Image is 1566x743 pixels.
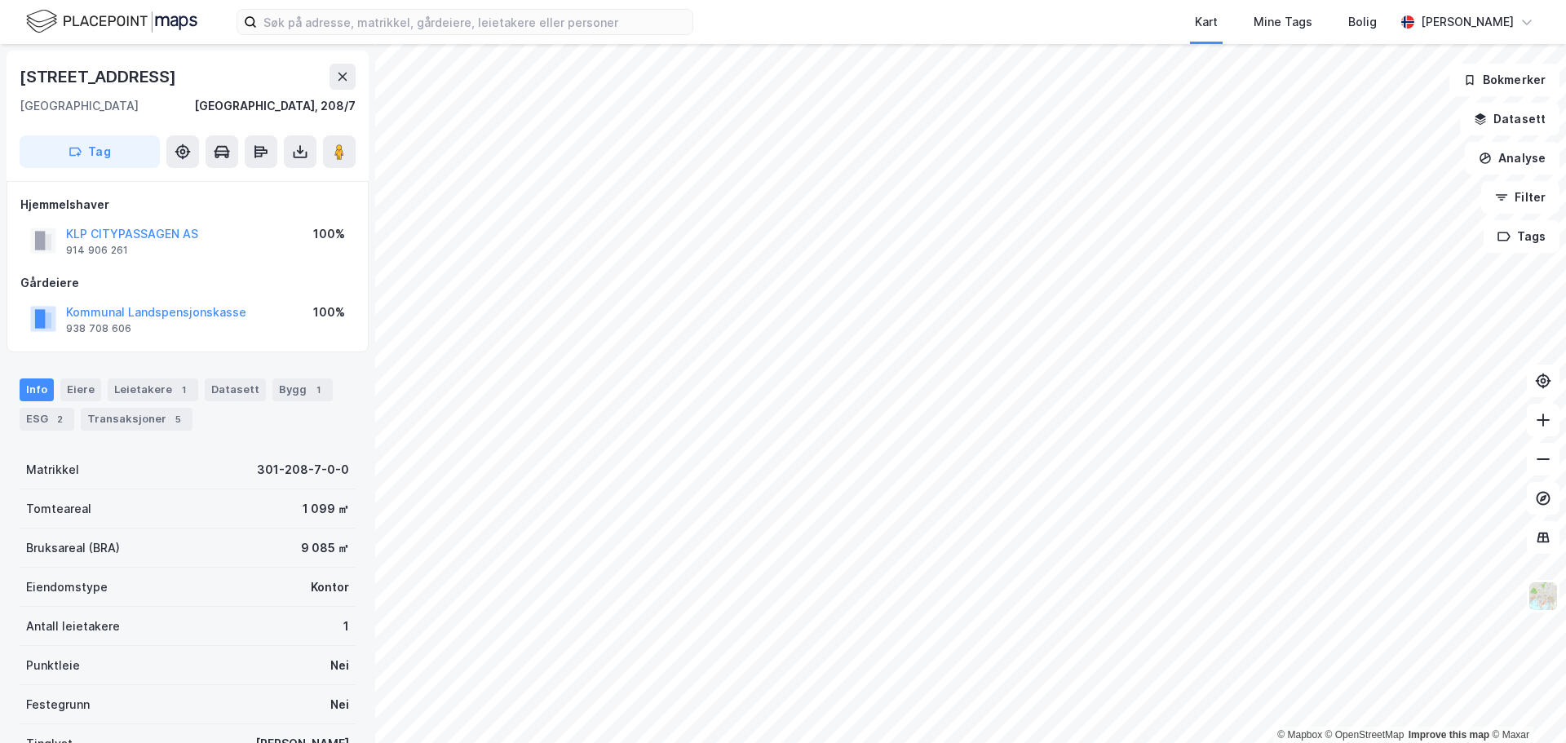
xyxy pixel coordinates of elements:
[1465,142,1559,175] button: Analyse
[272,378,333,401] div: Bygg
[1481,181,1559,214] button: Filter
[26,460,79,480] div: Matrikkel
[20,273,355,293] div: Gårdeiere
[1449,64,1559,96] button: Bokmerker
[1528,581,1559,612] img: Z
[205,378,266,401] div: Datasett
[194,96,356,116] div: [GEOGRAPHIC_DATA], 208/7
[81,408,192,431] div: Transaksjoner
[301,538,349,558] div: 9 085 ㎡
[1409,729,1489,741] a: Improve this map
[330,656,349,675] div: Nei
[20,96,139,116] div: [GEOGRAPHIC_DATA]
[26,538,120,558] div: Bruksareal (BRA)
[330,695,349,714] div: Nei
[1484,665,1566,743] iframe: Chat Widget
[313,303,345,322] div: 100%
[1484,665,1566,743] div: Kontrollprogram for chat
[26,656,80,675] div: Punktleie
[175,382,192,398] div: 1
[257,10,692,34] input: Søk på adresse, matrikkel, gårdeiere, leietakere eller personer
[66,322,131,335] div: 938 708 606
[108,378,198,401] div: Leietakere
[1460,103,1559,135] button: Datasett
[60,378,101,401] div: Eiere
[257,460,349,480] div: 301-208-7-0-0
[20,408,74,431] div: ESG
[26,577,108,597] div: Eiendomstype
[1348,12,1377,32] div: Bolig
[170,411,186,427] div: 5
[1277,729,1322,741] a: Mapbox
[313,224,345,244] div: 100%
[20,378,54,401] div: Info
[1421,12,1514,32] div: [PERSON_NAME]
[343,617,349,636] div: 1
[20,195,355,214] div: Hjemmelshaver
[51,411,68,427] div: 2
[26,7,197,36] img: logo.f888ab2527a4732fd821a326f86c7f29.svg
[20,135,160,168] button: Tag
[20,64,179,90] div: [STREET_ADDRESS]
[26,617,120,636] div: Antall leietakere
[303,499,349,519] div: 1 099 ㎡
[66,244,128,257] div: 914 906 261
[1195,12,1218,32] div: Kart
[310,382,326,398] div: 1
[1484,220,1559,253] button: Tags
[1254,12,1312,32] div: Mine Tags
[26,695,90,714] div: Festegrunn
[311,577,349,597] div: Kontor
[1325,729,1405,741] a: OpenStreetMap
[26,499,91,519] div: Tomteareal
